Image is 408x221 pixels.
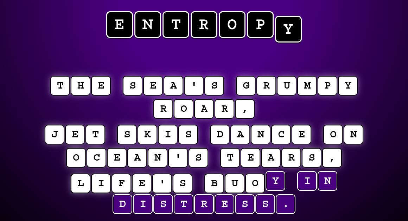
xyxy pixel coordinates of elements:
[298,172,316,190] puzzle-tile: i
[256,195,274,213] puzzle-tile: s
[154,195,172,213] puzzle-tile: s
[162,11,189,38] span: t
[86,125,104,144] puzzle-tile: t
[185,77,203,95] puzzle-tile: '
[106,11,133,38] span: e
[278,77,296,95] puzzle-tile: u
[241,149,260,167] puzzle-tile: e
[257,77,275,95] puzzle-tile: r
[302,149,321,167] puzzle-tile: s
[92,77,110,95] puzzle-tile: e
[179,125,197,144] puzzle-tile: s
[66,125,84,144] puzzle-tile: e
[169,149,187,167] puzzle-tile: '
[108,149,126,167] puzzle-tile: e
[123,77,142,95] puzzle-tile: s
[128,149,146,167] puzzle-tile: a
[138,125,157,144] puzzle-tile: k
[272,125,290,144] puzzle-tile: c
[262,149,280,167] puzzle-tile: a
[205,77,223,95] puzzle-tile: s
[92,174,110,193] puzzle-tile: i
[324,125,342,144] puzzle-tile: o
[118,125,136,144] puzzle-tile: s
[164,77,183,95] puzzle-tile: a
[71,77,90,95] puzzle-tile: h
[144,77,162,95] puzzle-tile: e
[191,11,217,38] span: r
[323,149,341,167] puzzle-tile: ,
[221,149,239,167] puzzle-tile: t
[133,174,151,193] puzzle-tile: e
[51,77,69,95] puzzle-tile: t
[174,100,193,118] puzzle-tile: o
[67,149,85,167] puzzle-tile: o
[215,100,234,118] puzzle-tile: r
[344,125,363,144] puzzle-tile: n
[225,174,244,193] puzzle-tile: u
[215,195,234,213] puzzle-tile: e
[246,174,264,193] puzzle-tile: o
[189,149,208,167] puzzle-tile: s
[251,125,270,144] puzzle-tile: n
[318,172,337,190] puzzle-tile: n
[266,172,285,190] puzzle-tile: y
[173,174,192,193] puzzle-tile: s
[87,149,106,167] puzzle-tile: c
[282,149,300,167] puzzle-tile: r
[298,77,316,95] puzzle-tile: m
[174,195,193,213] puzzle-tile: t
[71,174,90,193] puzzle-tile: l
[134,11,161,38] span: n
[276,195,295,213] puzzle-tile: .
[148,149,167,167] puzzle-tile: n
[112,174,130,193] puzzle-tile: f
[339,77,357,95] puzzle-tile: y
[211,125,229,144] puzzle-tile: d
[236,100,254,118] puzzle-tile: ,
[195,195,213,213] puzzle-tile: r
[113,195,132,213] puzzle-tile: d
[247,11,274,38] span: p
[237,77,255,95] puzzle-tile: g
[205,174,223,193] puzzle-tile: b
[153,174,171,193] puzzle-tile: '
[219,11,246,38] span: o
[154,100,172,118] puzzle-tile: r
[318,77,337,95] puzzle-tile: p
[195,100,213,118] puzzle-tile: a
[275,16,302,43] span: y
[236,195,254,213] puzzle-tile: s
[45,125,64,144] puzzle-tile: j
[159,125,177,144] puzzle-tile: i
[134,195,152,213] puzzle-tile: i
[292,125,311,144] puzzle-tile: e
[231,125,249,144] puzzle-tile: a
